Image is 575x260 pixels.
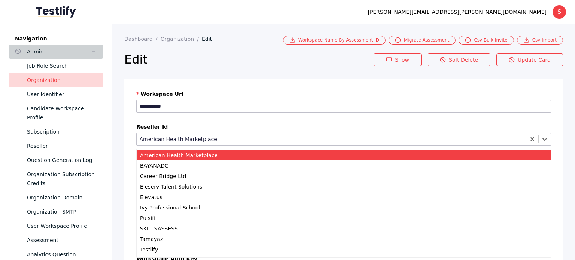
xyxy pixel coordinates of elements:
div: Pulsifi [137,213,551,223]
a: Update Card [496,53,563,66]
a: Organization SMTP [9,205,103,219]
div: Ivy Professional School [137,202,551,213]
a: Reseller [9,139,103,153]
a: Dashboard [124,36,161,42]
div: American Health Marketplace [137,150,551,160]
div: Organization Subscription Credits [27,170,97,188]
div: Organization Domain [27,193,97,202]
div: Reseller [27,141,97,150]
a: Soft Delete [428,53,490,66]
div: SKILLSASSESS [137,223,551,234]
a: Organization Subscription Credits [9,167,103,190]
div: Admin [27,47,91,56]
div: Question Generation Log [27,156,97,165]
div: User Identifier [27,90,97,99]
a: Organization [161,36,202,42]
div: Organization SMTP [27,207,97,216]
div: Job Role Search [27,61,97,70]
label: Reseller Id [136,124,551,130]
a: Workspace Name By Assessment ID [283,36,386,45]
div: BAYANADC [137,160,551,171]
div: Organization [27,76,97,85]
a: Edit [202,36,218,42]
div: Eleserv Talent Solutions [137,181,551,192]
div: S [553,5,566,19]
div: User Workspace Profile [27,221,97,230]
a: Question Generation Log [9,153,103,167]
a: Csv Bulk Invite [459,36,514,45]
div: Subscription [27,127,97,136]
div: [PERSON_NAME][EMAIL_ADDRESS][PERSON_NAME][DOMAIN_NAME] [368,7,547,16]
div: Candidate Workspace Profile [27,104,97,122]
label: Navigation [9,36,103,42]
div: Career Bridge Ltd [137,171,551,181]
a: User Identifier [9,87,103,101]
div: Analytics Question [27,250,97,259]
div: Assessment [27,236,97,245]
a: Csv Import [517,36,563,45]
a: User Workspace Profile [9,219,103,233]
a: Organization [9,73,103,87]
div: Testlify [137,244,551,255]
label: Workspace Url [136,91,551,97]
div: Elevatus [137,192,551,202]
a: Migrate Assessment [389,36,456,45]
a: Show [374,53,422,66]
h2: Edit [124,52,374,67]
a: Subscription [9,125,103,139]
a: Organization Domain [9,190,103,205]
div: Tamayaz [137,234,551,244]
a: Candidate Workspace Profile [9,101,103,125]
a: Assessment [9,233,103,247]
img: Testlify - Backoffice [36,6,76,18]
a: Job Role Search [9,59,103,73]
